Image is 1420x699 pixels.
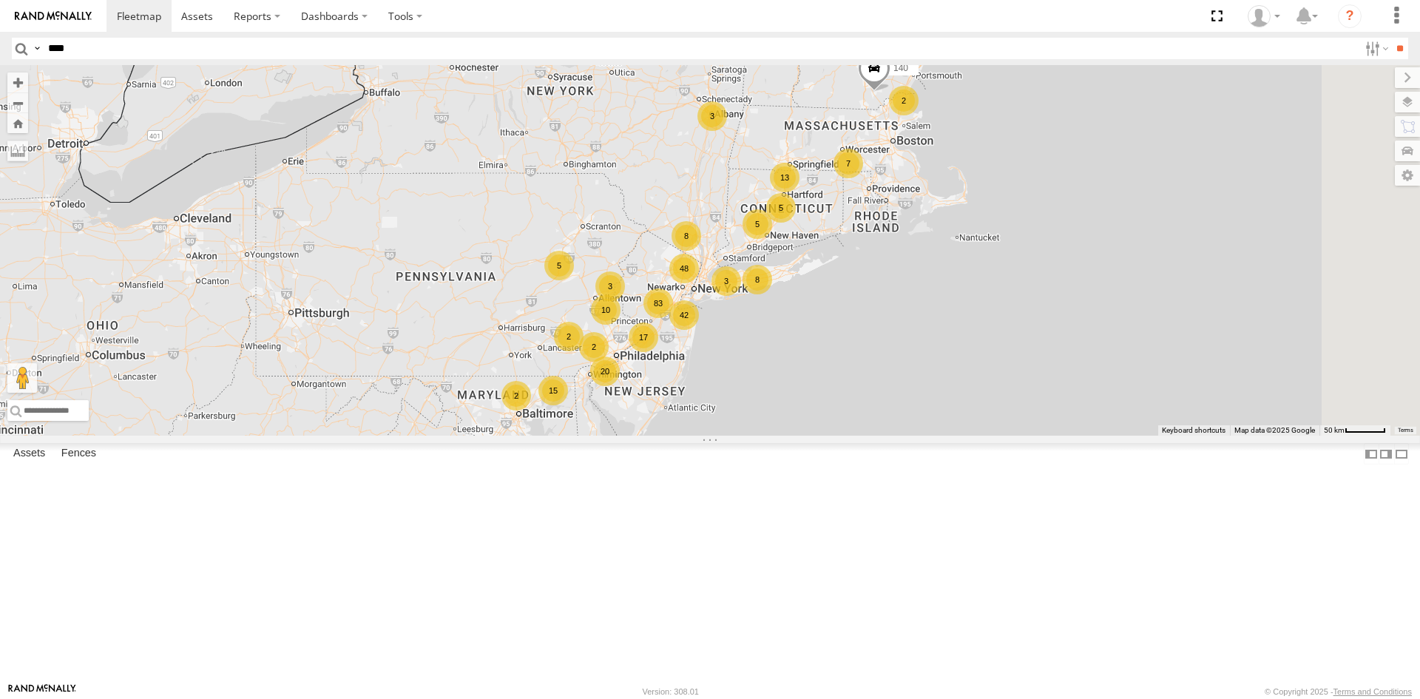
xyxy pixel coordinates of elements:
div: 2 [889,86,919,115]
label: Search Query [31,38,43,59]
label: Measure [7,141,28,161]
div: 7 [834,149,863,178]
label: Search Filter Options [1359,38,1391,59]
div: 2 [501,381,531,411]
span: 50 km [1324,426,1345,434]
div: 5 [743,209,772,239]
div: 48 [669,254,699,283]
span: Map data ©2025 Google [1234,426,1315,434]
div: 15 [538,376,568,405]
div: 42 [669,300,699,330]
div: Stephanie Tidaback [1242,5,1285,27]
label: Fences [54,444,104,465]
button: Map Scale: 50 km per 52 pixels [1319,425,1390,436]
div: 5 [544,251,574,280]
div: 3 [697,101,727,131]
label: Map Settings [1395,165,1420,186]
button: Zoom Home [7,113,28,133]
label: Hide Summary Table [1394,443,1409,465]
div: 3 [711,266,741,296]
label: Assets [6,444,53,465]
a: Visit our Website [8,684,76,699]
img: rand-logo.svg [15,11,92,21]
label: Dock Summary Table to the Right [1379,443,1393,465]
div: Version: 308.01 [643,687,699,696]
div: 13 [770,163,799,192]
div: 3 [595,271,625,301]
div: 20 [590,357,620,386]
div: 8 [672,221,701,251]
a: Terms and Conditions [1333,687,1412,696]
button: Zoom in [7,72,28,92]
div: 17 [629,323,658,352]
div: 83 [643,288,673,318]
i: ? [1338,4,1362,28]
label: Dock Summary Table to the Left [1364,443,1379,465]
div: 2 [579,332,609,362]
div: 8 [743,265,772,294]
button: Keyboard shortcuts [1162,425,1225,436]
a: Terms (opens in new tab) [1398,428,1413,433]
span: 140 [893,62,908,72]
div: © Copyright 2025 - [1265,687,1412,696]
div: 10 [591,295,621,325]
button: Zoom out [7,92,28,113]
div: 5 [766,193,796,223]
button: Drag Pegman onto the map to open Street View [7,363,37,393]
div: 2 [554,322,584,351]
